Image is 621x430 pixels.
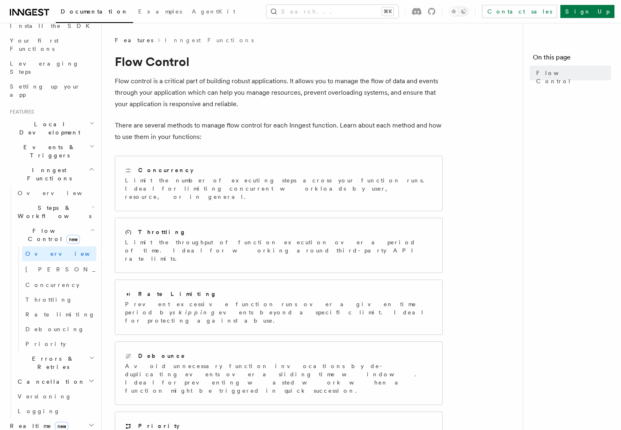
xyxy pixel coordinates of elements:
h2: Priority [138,422,180,430]
a: Contact sales [482,5,557,18]
button: Toggle dark mode [449,7,469,16]
h2: Debounce [138,352,186,360]
a: Logging [14,404,96,419]
div: Flow Controlnew [14,246,96,351]
div: Inngest Functions [7,186,96,419]
a: ConcurrencyLimit the number of executing steps across your function runs. Ideal for limiting conc... [115,156,443,211]
a: Setting up your app [7,79,96,102]
span: Flow Control [536,69,611,85]
a: Throttling [22,292,96,307]
span: Logging [18,408,60,414]
a: Rate LimitingPrevent excessive function runs over a given time period byskippingevents beyond a s... [115,280,443,335]
a: Examples [133,2,187,22]
button: Search...⌘K [266,5,398,18]
span: [PERSON_NAME] [25,266,146,273]
a: Overview [14,186,96,200]
a: Install the SDK [7,18,96,33]
a: ThrottlingLimit the throughput of function execution over a period of time. Ideal for working aro... [115,218,443,273]
button: Cancellation [14,374,96,389]
button: Flow Controlnew [14,223,96,246]
button: Local Development [7,117,96,140]
span: Features [7,109,34,115]
p: There are several methods to manage flow control for each Inngest function. Learn about each meth... [115,120,443,143]
span: Leveraging Steps [10,60,79,75]
h4: On this page [533,52,611,66]
p: Limit the throughput of function execution over a period of time. Ideal for working around third-... [125,238,432,263]
a: Versioning [14,389,96,404]
a: Documentation [56,2,133,23]
a: Your first Functions [7,33,96,56]
a: Inngest Functions [165,36,254,44]
span: AgentKit [192,8,235,15]
span: Cancellation [14,378,85,386]
h2: Concurrency [138,166,193,174]
span: Events & Triggers [7,143,89,159]
a: AgentKit [187,2,240,22]
span: Install the SDK [10,23,95,29]
button: Inngest Functions [7,163,96,186]
a: DebounceAvoid unnecessary function invocations by de-duplicating events over a sliding time windo... [115,341,443,405]
span: Errors & Retries [14,355,89,371]
a: Rate limiting [22,307,96,322]
span: Your first Functions [10,37,59,52]
a: Concurrency [22,278,96,292]
span: Local Development [7,120,89,137]
a: Priority [22,337,96,351]
span: Flow Control [14,227,90,243]
span: Steps & Workflows [14,204,91,220]
button: Errors & Retries [14,351,96,374]
span: Setting up your app [10,83,80,98]
p: Flow control is a critical part of building robust applications. It allows you to manage the flow... [115,75,443,110]
span: Priority [25,341,66,347]
a: Debouncing [22,322,96,337]
button: Steps & Workflows [14,200,96,223]
p: Prevent excessive function runs over a given time period by events beyond a specific limit. Ideal... [125,300,432,325]
a: [PERSON_NAME] [22,261,96,278]
span: Documentation [61,8,128,15]
em: skipping [173,309,219,316]
span: Examples [138,8,182,15]
span: Overview [18,190,102,196]
a: Overview [22,246,96,261]
span: Realtime [7,422,68,430]
span: Throttling [25,296,73,303]
span: Concurrency [25,282,80,288]
span: Rate limiting [25,311,95,318]
span: new [66,235,80,244]
span: Overview [25,250,110,257]
span: Debouncing [25,326,84,332]
button: Events & Triggers [7,140,96,163]
span: Versioning [18,393,72,400]
a: Leveraging Steps [7,56,96,79]
span: Features [115,36,153,44]
p: Limit the number of executing steps across your function runs. Ideal for limiting concurrent work... [125,176,432,201]
p: Avoid unnecessary function invocations by de-duplicating events over a sliding time window. Ideal... [125,362,432,395]
h2: Throttling [138,228,186,236]
span: Inngest Functions [7,166,89,182]
a: Sign Up [560,5,614,18]
h1: Flow Control [115,54,443,69]
kbd: ⌘K [382,7,394,16]
h2: Rate Limiting [138,290,217,298]
a: Flow Control [533,66,611,89]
